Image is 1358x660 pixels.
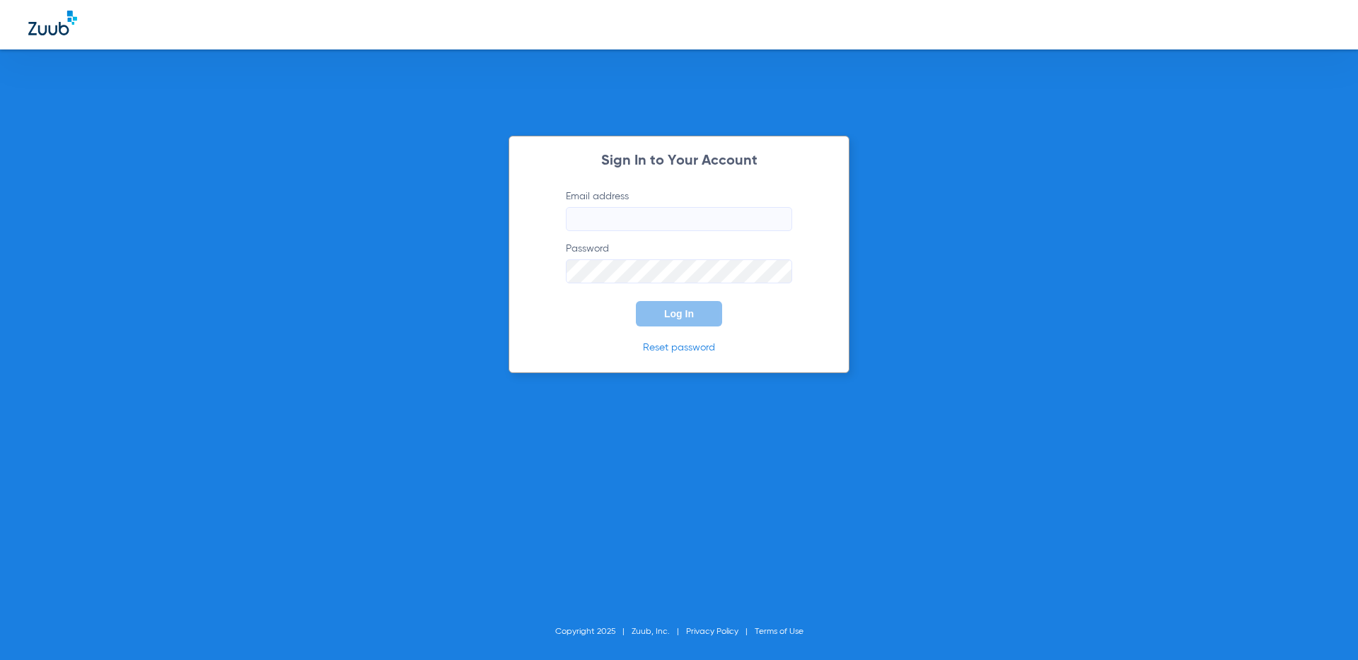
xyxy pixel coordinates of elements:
span: Log In [664,308,694,319]
img: Zuub Logo [28,11,77,35]
button: Log In [636,301,722,326]
h2: Sign In to Your Account [545,154,813,168]
a: Terms of Use [755,627,803,636]
a: Privacy Policy [686,627,738,636]
li: Copyright 2025 [555,625,632,639]
input: Email address [566,207,792,231]
iframe: Chat Widget [1287,592,1358,660]
li: Zuub, Inc. [632,625,686,639]
a: Reset password [643,343,715,353]
input: Password [566,259,792,283]
label: Email address [566,189,792,231]
label: Password [566,242,792,283]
